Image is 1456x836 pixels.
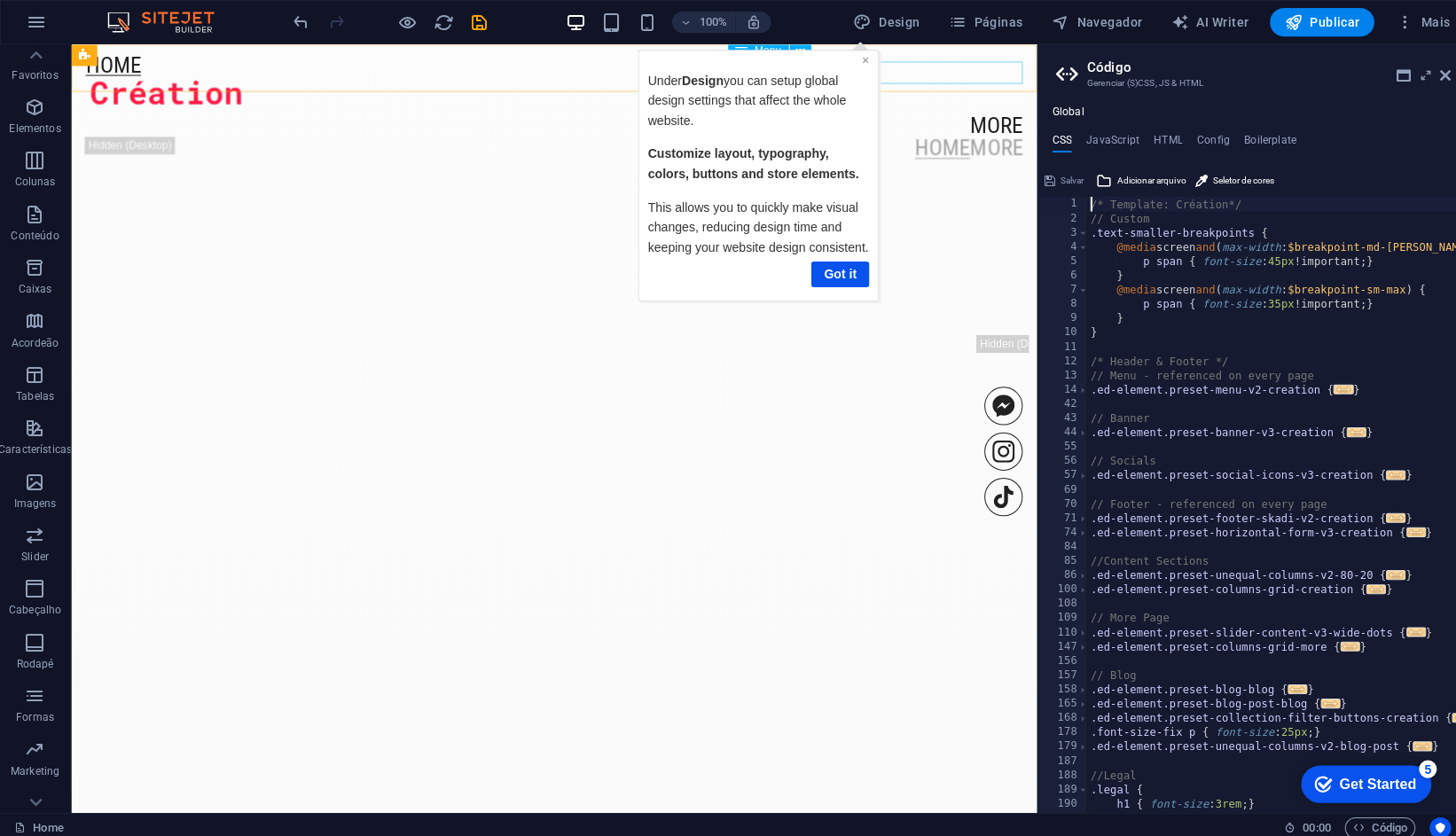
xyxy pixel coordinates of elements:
[12,333,59,348] p: Acordeão
[12,36,46,51] span: Under
[1032,522,1082,536] div: 74
[16,387,54,401] p: Tabelas
[175,223,232,249] a: Got it
[1045,133,1065,152] h4: CSS
[943,13,1016,31] span: Páginas
[1032,664,1082,678] div: 157
[1032,366,1082,380] div: 13
[1156,8,1248,36] button: AI Writer
[1032,579,1082,593] div: 100
[131,4,149,21] div: 5
[88,36,152,51] span: you can set
[12,162,231,216] span: This allows you to quickly make visual changes, reducing design time and keeping your website des...
[466,12,487,33] button: save
[1032,777,1082,792] div: 189
[1086,169,1181,191] button: Adicionar arquivo
[225,14,232,34] div: Close tooltip
[14,812,63,833] a: Clique para cancelar a seleção. Clique duas vezes para abrir as Páginas
[1236,133,1288,152] h4: Boilerplate
[11,227,59,241] p: Conteúdo
[1387,13,1441,31] span: Mais
[14,9,144,46] div: Get Started 5 items remaining, 0% complete
[1032,451,1082,465] div: 56
[1032,735,1082,749] div: 179
[1045,13,1135,31] span: Navegador
[1032,565,1082,579] div: 86
[1080,74,1406,90] h3: Gerenciar (S)CSS, JS & HTML
[1037,8,1142,36] button: Navegador
[1032,324,1082,338] div: 10
[1262,8,1366,36] button: Publicar
[668,12,731,33] button: 100%
[102,12,235,33] img: Editor Logo
[1276,13,1351,31] span: Publicar
[1032,621,1082,636] div: 110
[1032,196,1082,210] div: 1
[1326,382,1345,392] span: ...
[1032,480,1082,494] div: 69
[1032,437,1082,451] div: 55
[935,8,1023,36] button: Páginas
[1185,169,1269,191] button: Seletor de cores
[1032,465,1082,480] div: 57
[848,13,914,31] span: Design
[1032,238,1082,253] div: 4
[1280,680,1299,690] span: ...
[1295,812,1322,833] span: 00 00
[430,12,451,33] button: reload
[1032,650,1082,664] div: 156
[1032,295,1082,309] div: 8
[16,706,54,720] p: Formas
[1336,812,1406,833] button: Código
[1032,338,1082,352] div: 11
[1032,352,1082,366] div: 12
[1032,210,1082,224] div: 2
[1147,133,1176,152] h4: HTML
[1032,792,1082,806] div: 190
[9,121,60,135] p: Elementos
[1032,224,1082,238] div: 3
[1032,636,1082,650] div: 147
[1163,13,1241,31] span: AI Writer
[1045,105,1077,119] h4: Global
[14,174,55,188] p: Colunas
[1032,607,1082,621] div: 109
[1032,409,1082,423] div: 43
[19,280,52,294] p: Caixas
[1032,692,1082,707] div: 165
[395,12,416,33] button: Clique aqui para sair do modo de visualização e continuar editando
[1032,749,1082,763] div: 187
[1032,551,1082,565] div: 85
[1205,169,1266,191] span: Seletor de cores
[1032,508,1082,522] div: 71
[1377,566,1397,576] span: ...
[1344,812,1398,833] span: Código
[1377,467,1397,477] span: ...
[46,36,88,51] span: Design
[694,12,723,33] h6: 100%
[1032,281,1082,295] div: 7
[1032,536,1082,551] div: 84
[841,8,921,36] button: Design
[1032,395,1082,409] div: 42
[1312,694,1332,704] span: ...
[17,652,54,667] p: Rodapé
[1080,59,1442,74] h2: Código
[1189,133,1222,152] h4: Config
[288,12,309,33] button: undo
[12,34,232,93] p: up global design settings that affect the whole website.
[1032,494,1082,508] div: 70
[225,17,232,31] a: ×
[21,546,49,560] p: Slider
[1032,678,1082,692] div: 158
[1032,267,1082,281] div: 6
[1079,133,1131,152] h4: JavaScript
[1110,169,1178,191] span: Adicionar arquivo
[12,109,223,143] span: Customize layout, typography, colors, buttons and store elements.
[1032,423,1082,437] div: 44
[1032,763,1082,777] div: 188
[431,12,451,33] i: Recarregar página
[1404,737,1423,746] span: ...
[1332,637,1351,647] span: ...
[1307,816,1310,829] span: :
